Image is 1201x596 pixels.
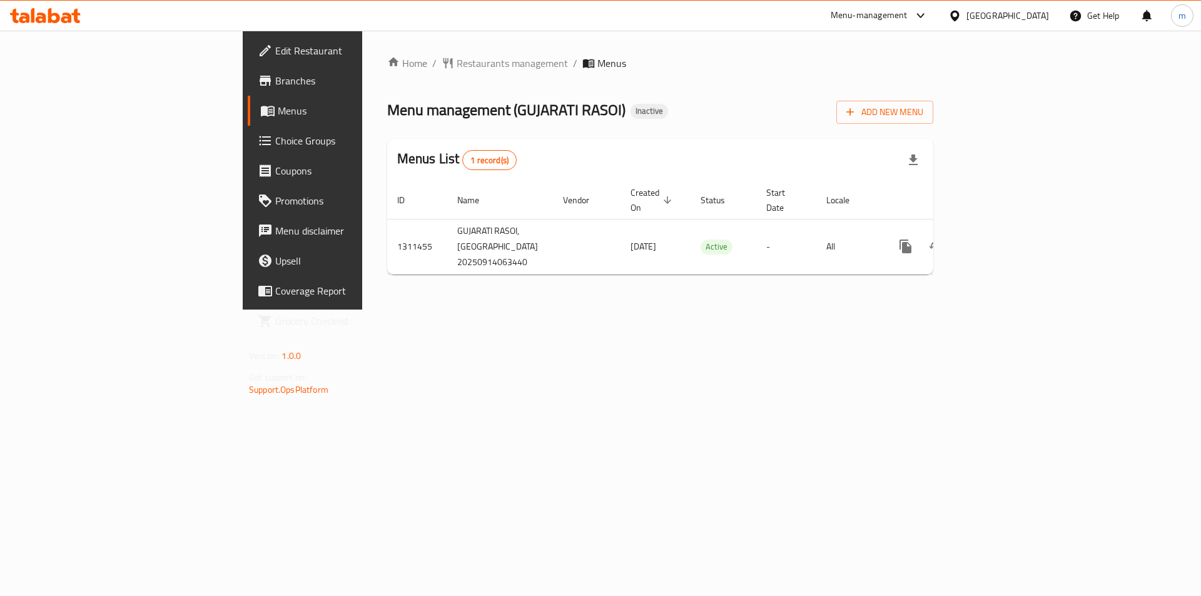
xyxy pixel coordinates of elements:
[275,253,433,268] span: Upsell
[573,56,577,71] li: /
[756,219,816,274] td: -
[281,348,301,364] span: 1.0.0
[442,56,568,71] a: Restaurants management
[397,149,517,170] h2: Menus List
[447,219,553,274] td: GUJARATI RASOI,[GEOGRAPHIC_DATA] 20250914063440
[701,240,732,255] div: Active
[248,126,443,156] a: Choice Groups
[387,96,626,124] span: Menu management ( GUJARATI RASOI )
[701,240,732,254] span: Active
[836,101,933,124] button: Add New Menu
[631,185,676,215] span: Created On
[816,219,881,274] td: All
[275,193,433,208] span: Promotions
[275,163,433,178] span: Coupons
[831,8,908,23] div: Menu-management
[249,369,307,385] span: Get support on:
[248,306,443,336] a: Grocery Checklist
[891,231,921,261] button: more
[387,56,933,71] nav: breadcrumb
[248,36,443,66] a: Edit Restaurant
[898,145,928,175] div: Export file
[631,106,668,116] span: Inactive
[248,186,443,216] a: Promotions
[275,313,433,328] span: Grocery Checklist
[766,185,801,215] span: Start Date
[275,283,433,298] span: Coverage Report
[457,56,568,71] span: Restaurants management
[1178,9,1186,23] span: m
[248,276,443,306] a: Coverage Report
[248,246,443,276] a: Upsell
[387,181,1021,275] table: enhanced table
[275,223,433,238] span: Menu disclaimer
[397,193,421,208] span: ID
[631,238,656,255] span: [DATE]
[826,193,866,208] span: Locale
[249,348,280,364] span: Version:
[278,103,433,118] span: Menus
[701,193,741,208] span: Status
[457,193,495,208] span: Name
[597,56,626,71] span: Menus
[921,231,951,261] button: Change Status
[275,133,433,148] span: Choice Groups
[881,181,1021,220] th: Actions
[966,9,1049,23] div: [GEOGRAPHIC_DATA]
[248,156,443,186] a: Coupons
[275,43,433,58] span: Edit Restaurant
[248,96,443,126] a: Menus
[249,381,328,398] a: Support.OpsPlatform
[275,73,433,88] span: Branches
[248,216,443,246] a: Menu disclaimer
[846,104,923,120] span: Add New Menu
[462,150,517,170] div: Total records count
[248,66,443,96] a: Branches
[463,154,516,166] span: 1 record(s)
[631,104,668,119] div: Inactive
[563,193,606,208] span: Vendor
